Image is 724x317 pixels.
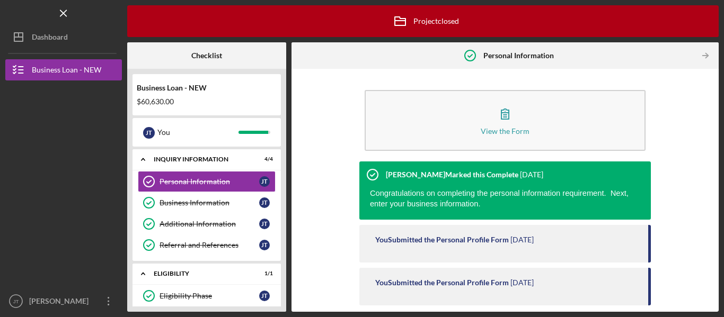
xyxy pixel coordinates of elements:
div: Project closed [387,8,459,34]
div: [PERSON_NAME] Marked this Complete [386,170,518,179]
div: Personal Information [160,177,259,186]
div: You Submitted the Personal Profile Form [375,278,509,287]
b: Personal Information [483,51,554,60]
div: J T [259,219,270,229]
div: Business Information [160,198,259,207]
div: 4 / 4 [254,156,273,162]
div: You [157,123,239,141]
button: JT[PERSON_NAME] [5,291,122,312]
a: Eligibility PhaseJT [138,285,276,306]
button: Dashboard [5,26,122,48]
div: Business Loan - NEW [137,84,277,92]
button: View the Form [365,90,646,151]
div: View the Form [481,127,529,135]
div: Eligibility Phase [160,292,259,300]
time: 2025-04-17 18:01 [520,170,543,179]
a: Business InformationJT [138,192,276,213]
div: You Submitted the Personal Profile Form [375,236,509,244]
div: J T [259,176,270,187]
div: Business Loan - NEW [32,59,101,83]
a: Personal InformationJT [138,171,276,192]
div: J T [259,240,270,250]
div: ELIGIBILITY [154,270,246,277]
div: [PERSON_NAME] [27,291,95,314]
a: Referral and ReferencesJT [138,234,276,256]
div: $60,630.00 [137,97,277,106]
time: 2025-04-08 19:43 [510,236,534,244]
button: Business Loan - NEW [5,59,122,80]
div: Additional Information [160,220,259,228]
div: Dashboard [32,26,68,50]
div: INQUIRY INFORMATION [154,156,246,162]
text: JT [13,298,19,304]
div: Referral and References [160,241,259,249]
div: J T [259,291,270,301]
time: 2025-04-08 19:37 [510,278,534,287]
span: Congratulations on completing the personal information requirement. Next, enter your business inf... [370,189,629,208]
b: Checklist [191,51,222,60]
div: 1 / 1 [254,270,273,277]
a: Additional InformationJT [138,213,276,234]
div: J T [259,197,270,208]
div: J T [143,127,155,139]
